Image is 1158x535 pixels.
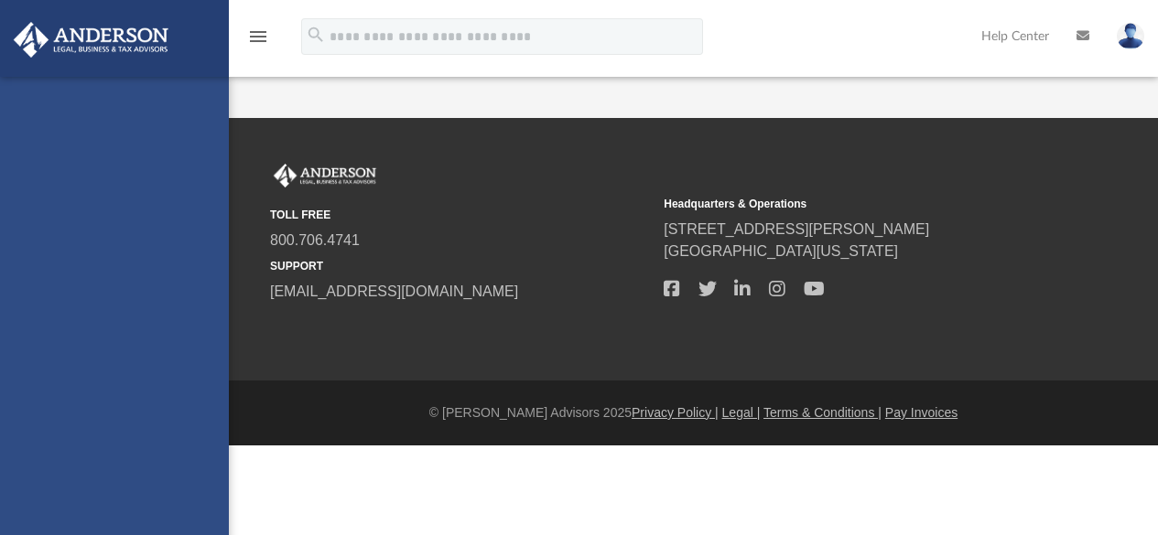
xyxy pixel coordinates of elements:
[270,284,518,299] a: [EMAIL_ADDRESS][DOMAIN_NAME]
[664,196,1044,212] small: Headquarters & Operations
[664,221,929,237] a: [STREET_ADDRESS][PERSON_NAME]
[763,405,882,420] a: Terms & Conditions |
[247,35,269,48] a: menu
[270,207,651,223] small: TOLL FREE
[1117,23,1144,49] img: User Pic
[664,243,898,259] a: [GEOGRAPHIC_DATA][US_STATE]
[885,405,958,420] a: Pay Invoices
[270,164,380,187] img: Anderson Advisors Platinum Portal
[247,26,269,48] i: menu
[270,258,651,274] small: SUPPORT
[722,405,761,420] a: Legal |
[632,405,719,420] a: Privacy Policy |
[229,403,1158,423] div: © [PERSON_NAME] Advisors 2025
[270,232,360,248] a: 800.706.4741
[306,25,326,45] i: search
[8,22,174,58] img: Anderson Advisors Platinum Portal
